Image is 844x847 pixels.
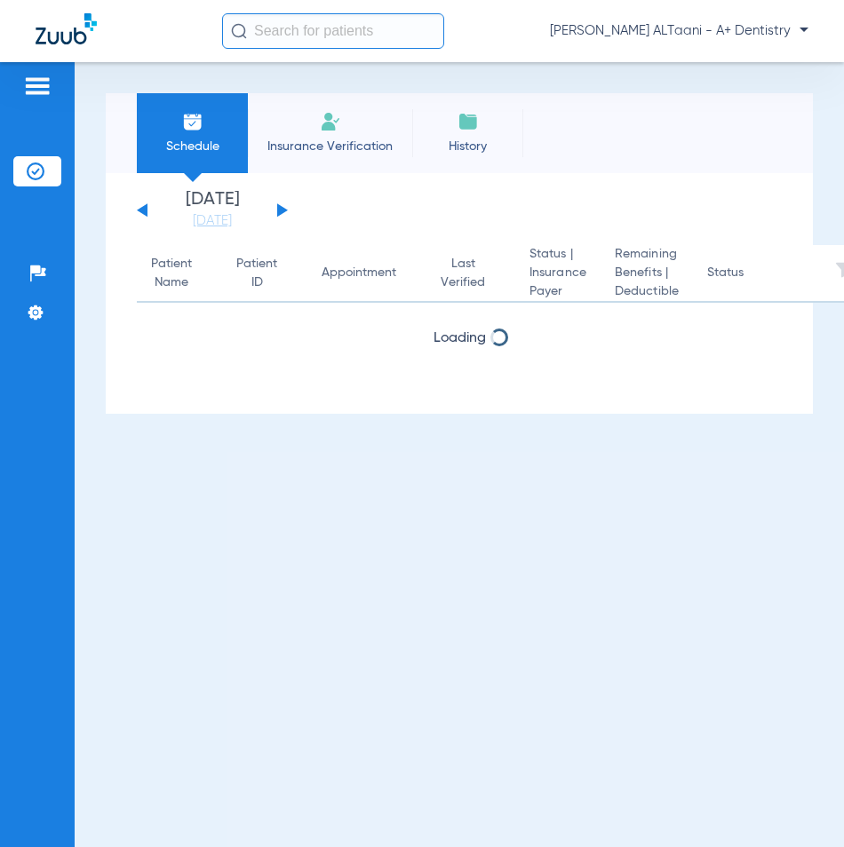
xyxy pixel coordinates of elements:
div: Patient ID [236,255,293,292]
div: Patient ID [236,255,277,292]
div: Appointment [322,264,396,282]
img: hamburger-icon [23,75,52,97]
span: Insurance Payer [529,264,586,301]
span: [PERSON_NAME] ALTaani - A+ Dentistry [550,22,808,40]
img: Schedule [182,111,203,132]
div: Appointment [322,264,412,282]
img: Search Icon [231,23,247,39]
span: Loading [434,331,486,345]
div: Patient Name [151,255,208,292]
span: History [426,138,510,155]
th: Remaining Benefits | [601,245,693,303]
span: Insurance Verification [261,138,399,155]
span: Deductible [615,282,679,301]
div: Patient Name [151,255,192,292]
th: Status | [515,245,601,303]
li: [DATE] [159,191,266,230]
th: Status [693,245,813,303]
img: History [458,111,479,132]
img: Zuub Logo [36,13,97,44]
div: Last Verified [441,255,485,292]
span: Schedule [150,138,235,155]
input: Search for patients [222,13,444,49]
a: [DATE] [159,212,266,230]
div: Last Verified [441,255,501,292]
img: Manual Insurance Verification [320,111,341,132]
